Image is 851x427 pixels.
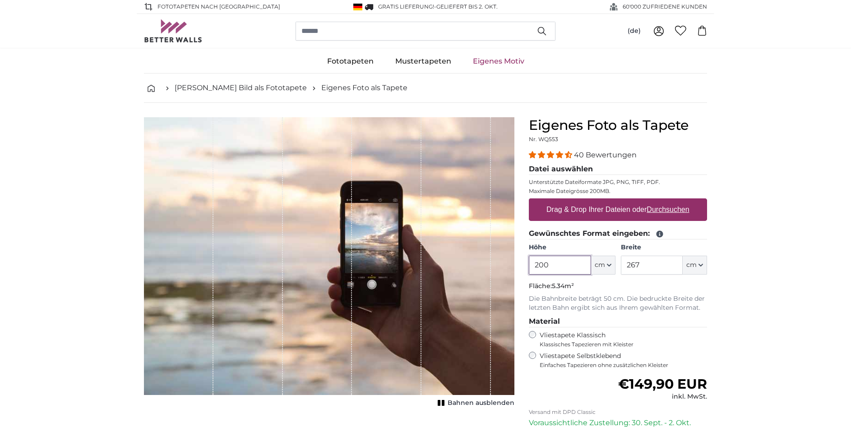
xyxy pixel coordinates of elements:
[540,362,707,369] span: Einfaches Tapezieren ohne zusätzlichen Kleister
[157,3,280,11] span: Fototapeten nach [GEOGRAPHIC_DATA]
[529,294,707,312] p: Die Bahnbreite beträgt 50 cm. Die bedruckte Breite der letzten Bahn ergibt sich aus Ihrem gewählt...
[529,164,707,175] legend: Datei auswählen
[321,83,407,93] a: Eigenes Foto als Tapete
[591,256,615,275] button: cm
[378,3,434,10] span: GRATIS Lieferung!
[620,23,648,39] button: (de)
[595,261,605,270] span: cm
[552,282,574,290] span: 5.34m²
[540,352,707,369] label: Vliestapete Selbstklebend
[144,117,514,409] div: 1 of 1
[621,243,707,252] label: Breite
[529,188,707,195] p: Maximale Dateigrösse 200MB.
[144,73,707,103] nav: breadcrumbs
[618,376,707,392] span: €149,90 EUR
[574,151,637,159] span: 40 Bewertungen
[647,206,689,213] u: Durchsuchen
[529,282,707,291] p: Fläche:
[448,399,514,408] span: Bahnen ausblenden
[623,3,707,11] span: 60'000 ZUFRIEDENE KUNDEN
[175,83,307,93] a: [PERSON_NAME] Bild als Fototapete
[540,341,699,348] span: Klassisches Tapezieren mit Kleister
[529,117,707,133] h1: Eigenes Foto als Tapete
[529,179,707,186] p: Unterstützte Dateiformate JPG, PNG, TIFF, PDF.
[462,50,535,73] a: Eigenes Motiv
[543,201,693,219] label: Drag & Drop Ihrer Dateien oder
[686,261,697,270] span: cm
[434,3,498,10] span: -
[316,50,384,73] a: Fototapeten
[144,19,203,42] img: Betterwalls
[529,409,707,416] p: Versand mit DPD Classic
[618,392,707,401] div: inkl. MwSt.
[529,243,615,252] label: Höhe
[529,151,574,159] span: 4.38 stars
[529,136,558,142] span: Nr. WQ553
[353,4,362,10] img: Deutschland
[384,50,462,73] a: Mustertapeten
[436,3,498,10] span: Geliefert bis 2. Okt.
[540,331,699,348] label: Vliestapete Klassisch
[683,256,707,275] button: cm
[435,397,514,409] button: Bahnen ausblenden
[529,316,707,327] legend: Material
[529,228,707,239] legend: Gewünschtes Format eingeben:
